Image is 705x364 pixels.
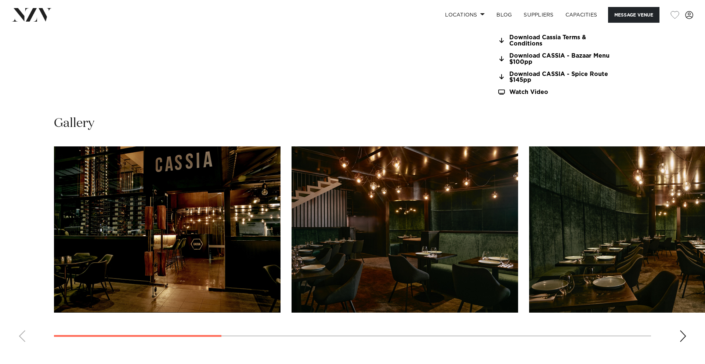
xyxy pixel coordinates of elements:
[439,7,491,23] a: Locations
[497,53,617,65] a: Download CASSIA - Bazaar Menu $100pp
[12,8,52,21] img: nzv-logo.png
[54,146,281,313] swiper-slide: 1 / 9
[497,34,617,47] a: Download Cassia Terms & Conditions
[292,146,518,313] swiper-slide: 2 / 9
[497,71,617,84] a: Download CASSIA - Spice Route $145pp
[608,7,659,23] button: Message Venue
[54,115,94,132] h2: Gallery
[497,89,617,95] a: Watch Video
[560,7,603,23] a: Capacities
[491,7,518,23] a: BLOG
[518,7,559,23] a: SUPPLIERS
